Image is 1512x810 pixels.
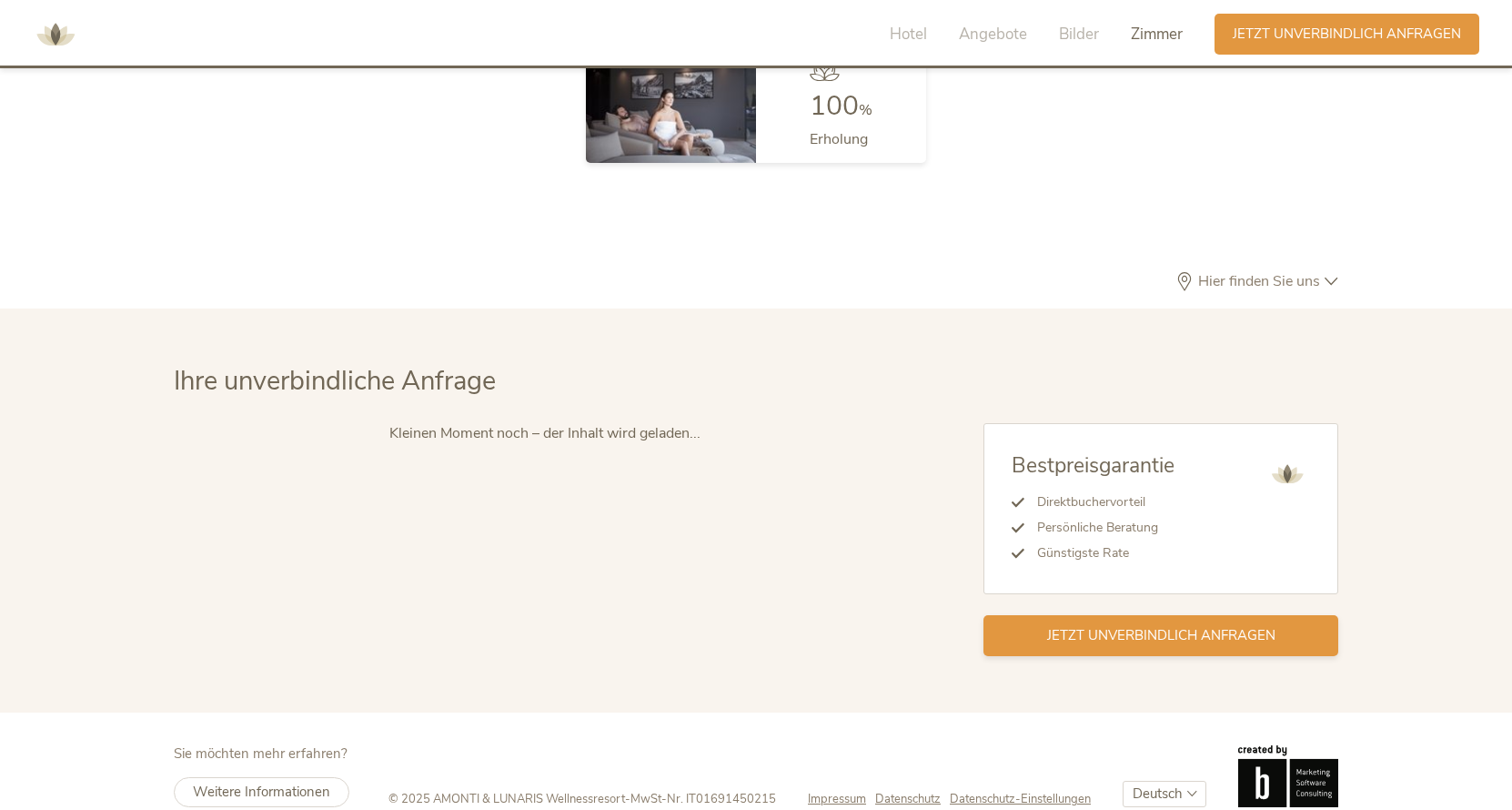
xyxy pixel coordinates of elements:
[1012,451,1174,480] span: Bestpreisgarantie
[174,777,349,807] a: Weitere Informationen
[859,100,872,120] span: %
[950,791,1091,807] a: Datenschutz-Einstellungen
[1194,274,1325,289] span: Hier finden Sie uns
[1059,24,1099,45] span: Bilder
[1024,490,1174,515] li: Direktbuchervorteil
[959,24,1027,45] span: Angebote
[174,744,348,763] span: Sie möchten mehr erfahren?
[808,791,875,807] a: Impressum
[1265,451,1310,497] img: AMONTI & LUNARIS Wellnessresort
[875,791,941,807] span: Datenschutz
[1047,626,1275,645] span: Jetzt unverbindlich anfragen
[28,27,83,40] a: AMONTI & LUNARIS Wellnessresort
[630,791,776,807] span: MwSt-Nr. IT01691450215
[388,791,625,807] span: © 2025 AMONTI & LUNARIS Wellnessresort
[174,363,496,399] span: Ihre unverbindliche Anfrage
[1131,24,1183,45] span: Zimmer
[1238,745,1338,807] img: Brandnamic GmbH | Leading Hospitality Solutions
[193,783,330,801] span: Weitere Informationen
[1024,541,1174,566] li: Günstigste Rate
[875,791,950,807] a: Datenschutz
[625,791,630,807] span: -
[810,129,868,149] span: Erholung
[1024,515,1174,541] li: Persönliche Beratung
[810,87,859,125] span: 100
[174,423,915,443] div: Kleinen Moment noch – der Inhalt wird geladen...
[890,24,927,45] span: Hotel
[28,7,83,62] img: AMONTI & LUNARIS Wellnessresort
[1233,25,1461,44] span: Jetzt unverbindlich anfragen
[808,791,866,807] span: Impressum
